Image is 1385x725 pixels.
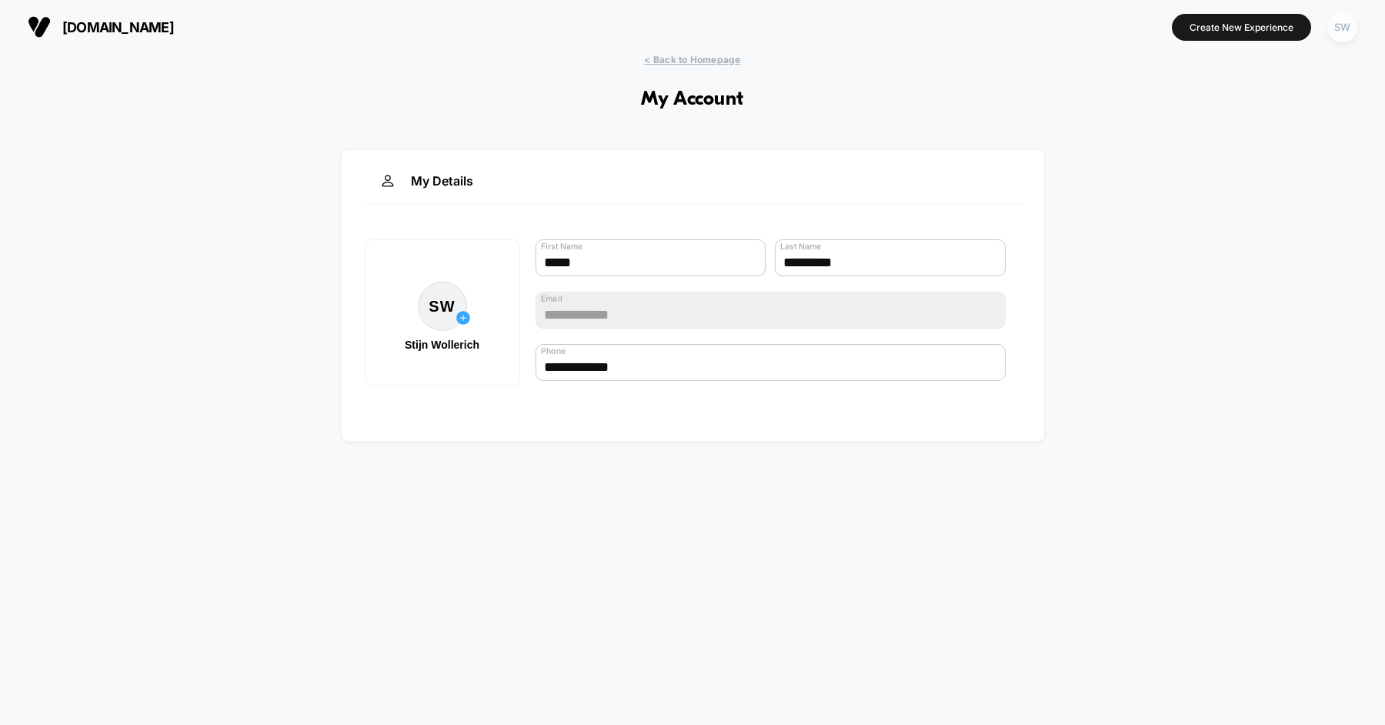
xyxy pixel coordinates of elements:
[365,173,1021,205] div: My Details
[418,282,467,331] div: SW
[1172,14,1311,41] button: Create New Experience
[62,19,174,35] span: [DOMAIN_NAME]
[1323,12,1362,43] button: SW
[644,54,740,65] span: < Back to Homepage
[1327,12,1357,42] div: SW
[23,15,179,39] button: [DOMAIN_NAME]
[381,339,504,351] p: Stijn Wollerich
[365,239,520,386] button: SWStijn Wollerich
[28,15,51,38] img: Visually logo
[641,89,744,111] h1: My Account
